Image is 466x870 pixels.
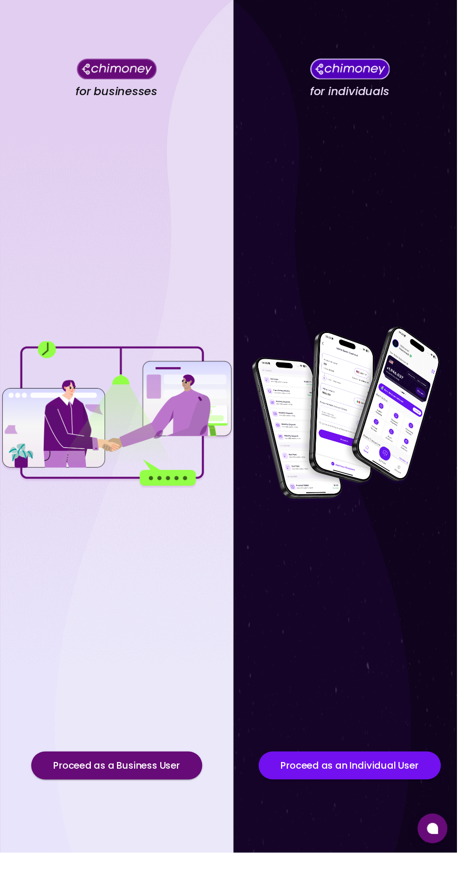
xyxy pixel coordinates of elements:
h4: for individuals [316,86,397,100]
button: Proceed as an Individual User [264,767,450,795]
button: Open chat window [426,830,456,860]
img: Chimoney for businesses [78,59,160,81]
h4: for businesses [78,86,161,100]
img: Chimoney for individuals [316,59,398,81]
button: Proceed as a Business User [32,767,206,795]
